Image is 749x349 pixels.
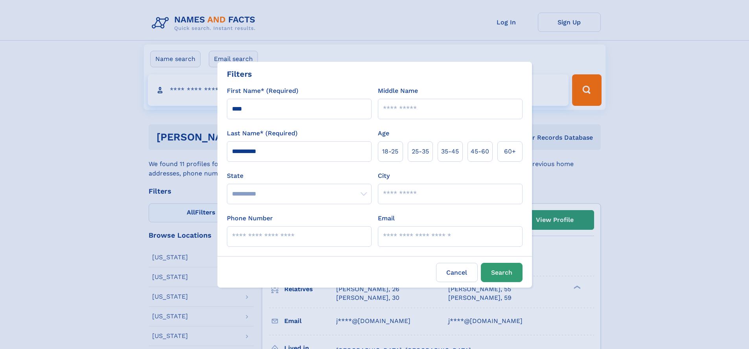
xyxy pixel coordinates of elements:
[382,147,398,156] span: 18‑25
[378,86,418,96] label: Middle Name
[227,214,273,223] label: Phone Number
[412,147,429,156] span: 25‑35
[378,171,390,181] label: City
[378,129,389,138] label: Age
[227,68,252,80] div: Filters
[441,147,459,156] span: 35‑45
[471,147,489,156] span: 45‑60
[481,263,523,282] button: Search
[504,147,516,156] span: 60+
[378,214,395,223] label: Email
[227,129,298,138] label: Last Name* (Required)
[436,263,478,282] label: Cancel
[227,171,372,181] label: State
[227,86,298,96] label: First Name* (Required)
